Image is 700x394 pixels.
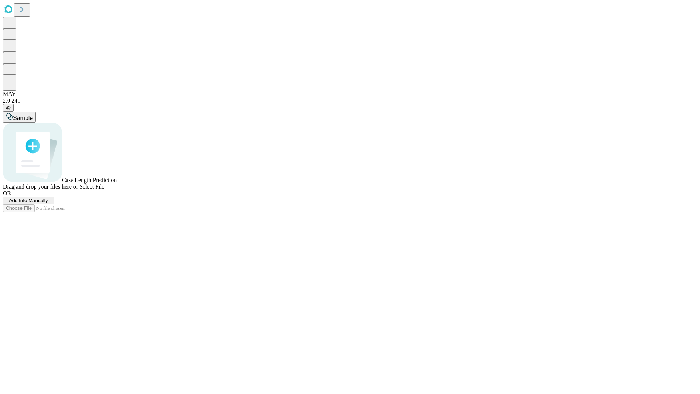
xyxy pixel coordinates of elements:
div: MAY [3,91,697,97]
div: 2.0.241 [3,97,697,104]
span: Add Info Manually [9,198,48,203]
span: Case Length Prediction [62,177,117,183]
span: Sample [13,115,33,121]
span: Drag and drop your files here or [3,184,78,190]
button: Add Info Manually [3,197,54,204]
button: @ [3,104,14,112]
span: @ [6,105,11,111]
span: OR [3,190,11,196]
button: Sample [3,112,36,123]
span: Select File [79,184,104,190]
